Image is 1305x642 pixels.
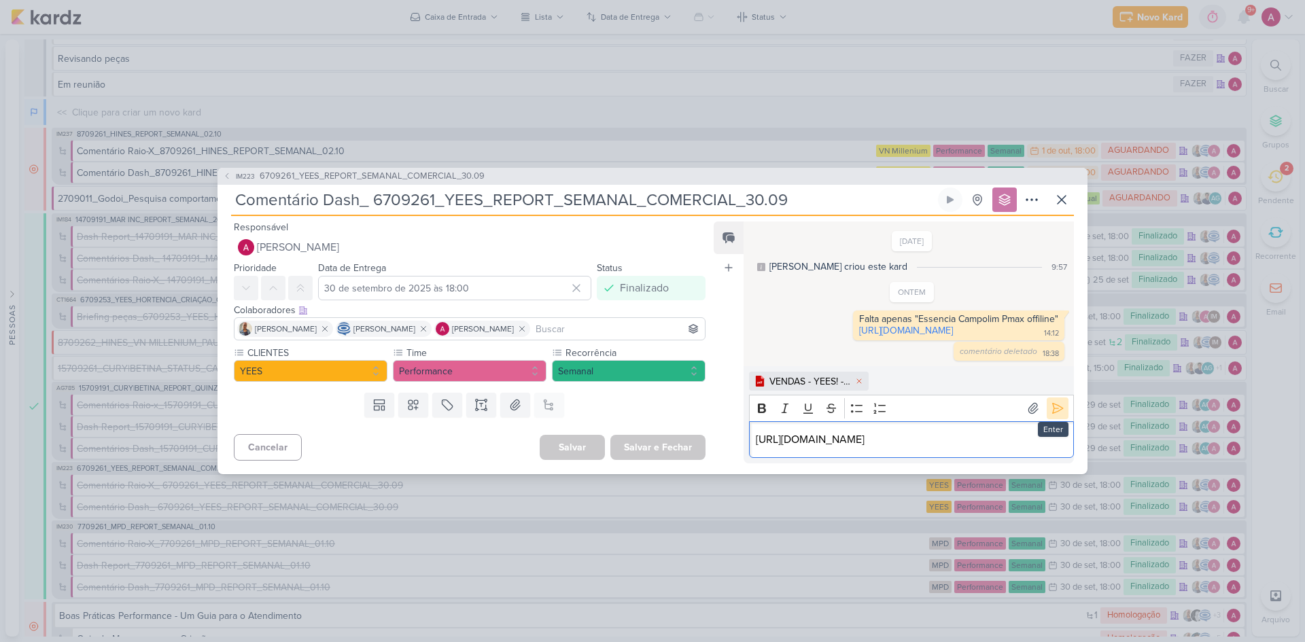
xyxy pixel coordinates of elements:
[749,395,1074,421] div: Editor toolbar
[1043,349,1059,359] div: 18:38
[246,346,387,360] label: CLIENTES
[1038,422,1068,437] div: Enter
[1051,261,1067,273] div: 9:57
[552,360,706,382] button: Semanal
[337,322,351,336] img: Caroline Traven De Andrade
[318,276,591,300] input: Select a date
[597,276,706,300] button: Finalizado
[234,221,288,233] label: Responsável
[234,171,257,181] span: IM223
[533,321,702,337] input: Buscar
[756,431,1066,448] p: [URL][DOMAIN_NAME]
[239,322,252,336] img: Iara Santos
[769,374,851,389] div: VENDAS - YEES! - REUNIÃO SEMANAL - [DATE] A [DATE] (1).pdf
[859,325,953,336] a: [URL][DOMAIN_NAME]
[234,303,706,317] div: Colaboradores
[318,262,386,274] label: Data de Entrega
[234,360,387,382] button: YEES
[234,434,302,461] button: Cancelar
[769,260,907,274] div: [PERSON_NAME] criou este kard
[960,346,1037,356] span: comentário deletado
[749,421,1074,459] div: Editor editing area: main
[234,262,277,274] label: Prioridade
[597,262,623,274] label: Status
[945,194,956,205] div: Ligar relógio
[234,235,706,260] button: [PERSON_NAME]
[231,188,935,212] input: Kard Sem Título
[257,239,339,255] span: [PERSON_NAME]
[564,346,706,360] label: Recorrência
[859,313,1058,325] div: Falta apenas "Essencia Campolim Pmax offiline"
[238,239,254,255] img: Alessandra Gomes
[1044,328,1059,339] div: 14:12
[255,323,317,335] span: [PERSON_NAME]
[620,280,669,296] div: Finalizado
[405,346,546,360] label: Time
[436,322,449,336] img: Alessandra Gomes
[260,170,485,183] span: 6709261_YEES_REPORT_SEMANAL_COMERCIAL_30.09
[452,323,514,335] span: [PERSON_NAME]
[353,323,415,335] span: [PERSON_NAME]
[223,170,485,183] button: IM223 6709261_YEES_REPORT_SEMANAL_COMERCIAL_30.09
[393,360,546,382] button: Performance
